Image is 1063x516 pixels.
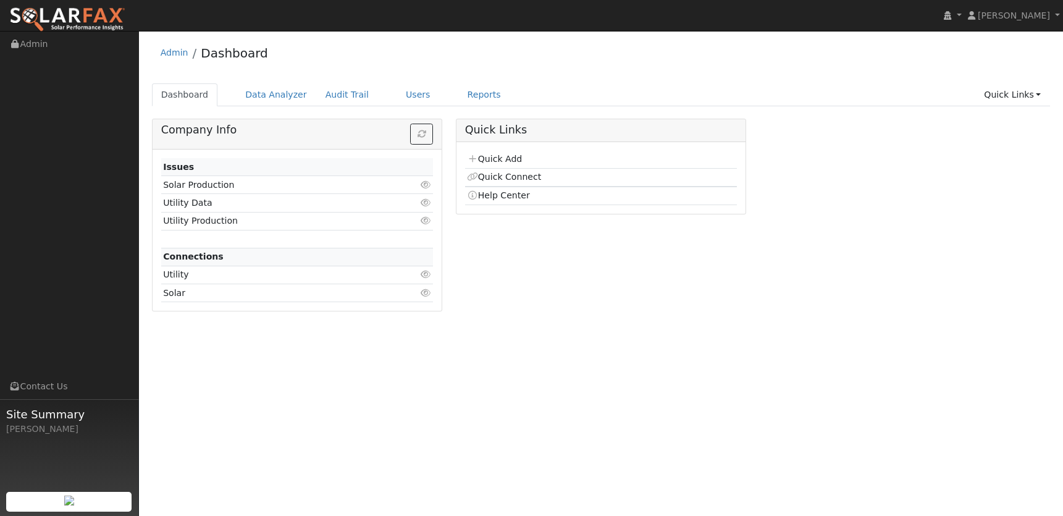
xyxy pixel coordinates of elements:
[420,180,431,189] i: Click to view
[467,154,522,164] a: Quick Add
[163,162,194,172] strong: Issues
[467,190,530,200] a: Help Center
[6,423,132,436] div: [PERSON_NAME]
[420,198,431,207] i: Click to view
[163,252,224,261] strong: Connections
[64,496,74,505] img: retrieve
[161,48,188,57] a: Admin
[201,46,268,61] a: Dashboard
[458,83,510,106] a: Reports
[465,124,737,137] h5: Quick Links
[420,289,431,297] i: Click to view
[161,266,390,284] td: Utility
[467,172,541,182] a: Quick Connect
[161,176,390,194] td: Solar Production
[420,270,431,279] i: Click to view
[161,212,390,230] td: Utility Production
[975,83,1050,106] a: Quick Links
[161,194,390,212] td: Utility Data
[420,216,431,225] i: Click to view
[6,406,132,423] span: Site Summary
[316,83,378,106] a: Audit Trail
[161,124,434,137] h5: Company Info
[236,83,316,106] a: Data Analyzer
[161,284,390,302] td: Solar
[978,11,1050,20] span: [PERSON_NAME]
[9,7,125,33] img: SolarFax
[152,83,218,106] a: Dashboard
[397,83,440,106] a: Users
